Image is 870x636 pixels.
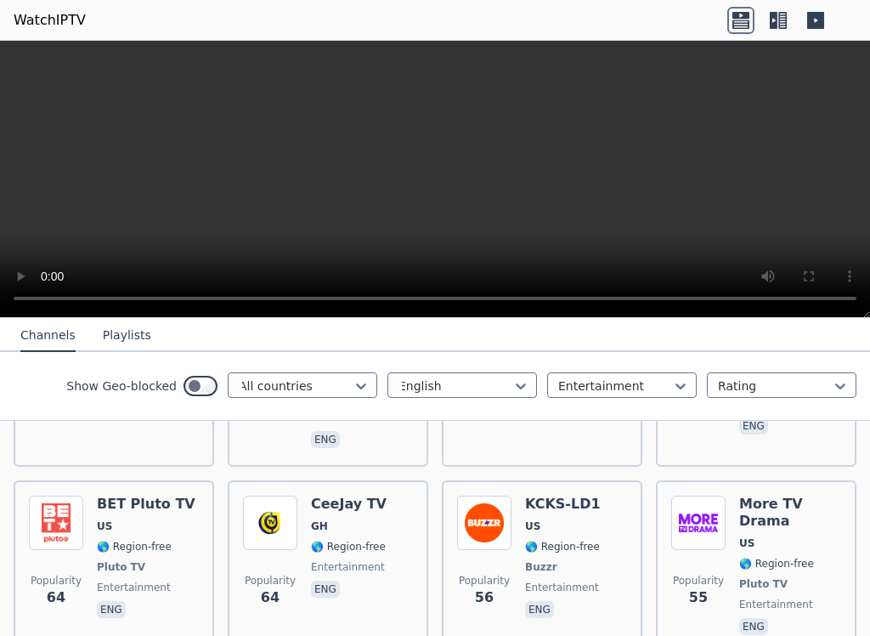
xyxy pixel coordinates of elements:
[14,10,86,31] a: WatchIPTV
[525,540,600,554] span: 🌎 Region-free
[20,320,76,352] button: Channels
[739,557,814,571] span: 🌎 Region-free
[97,560,145,574] span: Pluto TV
[311,520,328,533] span: GH
[739,496,841,530] h6: More TV Drama
[311,431,340,448] p: eng
[671,496,726,550] img: More TV Drama
[525,520,540,533] span: US
[739,537,754,550] span: US
[29,496,83,550] img: BET Pluto TV
[47,588,65,608] span: 64
[739,577,788,591] span: Pluto TV
[311,560,385,574] span: entertainment
[525,560,557,574] span: Buzzr
[475,588,494,608] span: 56
[97,540,172,554] span: 🌎 Region-free
[739,598,813,611] span: entertainment
[311,496,387,513] h6: CeeJay TV
[739,618,768,635] p: eng
[311,581,340,598] p: eng
[31,574,82,588] span: Popularity
[245,574,296,588] span: Popularity
[457,496,511,550] img: KCKS-LD1
[97,496,195,513] h6: BET Pluto TV
[739,417,768,434] p: eng
[243,496,297,550] img: CeeJay TV
[689,588,708,608] span: 55
[311,540,386,554] span: 🌎 Region-free
[525,601,554,618] p: eng
[97,581,171,594] span: entertainment
[103,320,151,352] button: Playlists
[97,520,112,533] span: US
[66,378,177,395] label: Show Geo-blocked
[97,601,126,618] p: eng
[673,574,724,588] span: Popularity
[261,588,280,608] span: 64
[459,574,510,588] span: Popularity
[525,496,601,513] h6: KCKS-LD1
[525,581,599,594] span: entertainment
